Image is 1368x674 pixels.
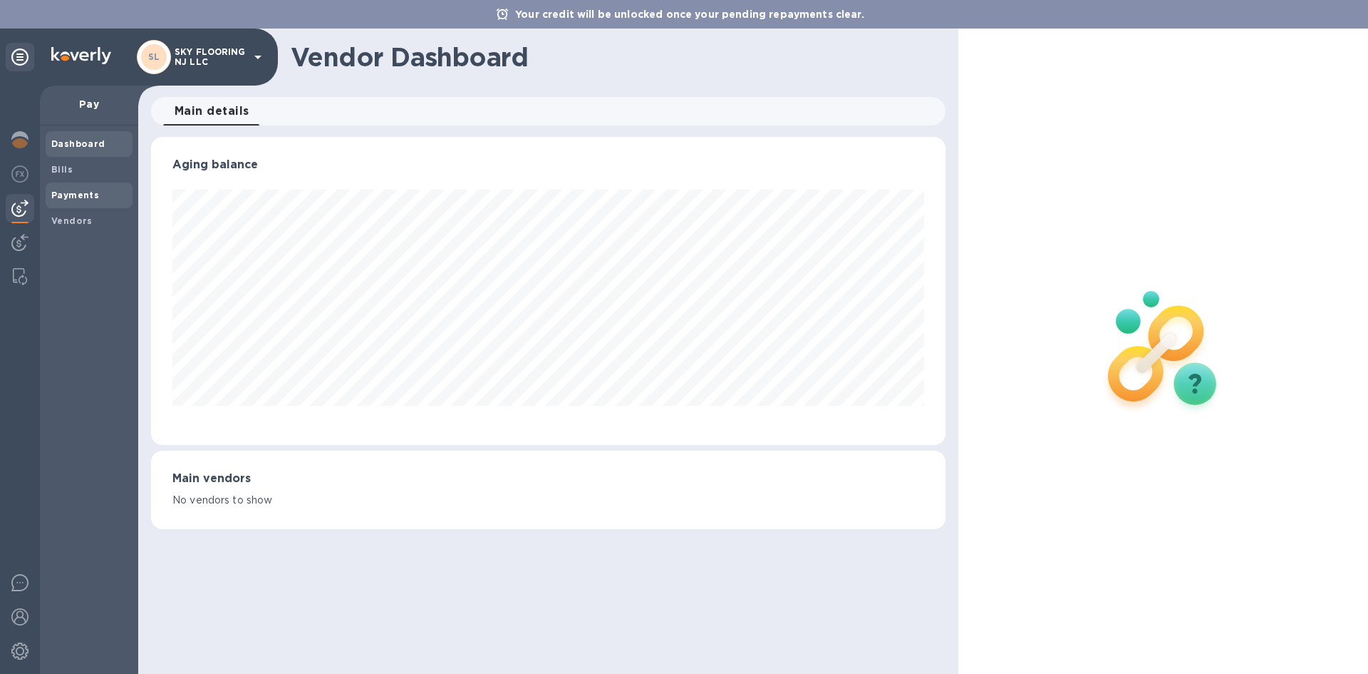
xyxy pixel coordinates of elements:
h3: Aging balance [172,158,924,172]
p: SKY FLOORING NJ LLC [175,47,246,67]
div: Unpin categories [6,43,34,71]
p: Pay [51,97,127,111]
b: Bills [51,164,73,175]
img: Foreign exchange [11,165,28,183]
img: Logo [51,47,111,64]
h3: Main vendors [172,472,924,486]
h1: Vendor Dashboard [291,42,936,72]
span: Main details [175,101,249,121]
p: No vendors to show [172,493,924,508]
b: SL [148,51,160,62]
b: Vendors [51,215,93,226]
b: Payments [51,190,99,200]
b: Your credit will be unlocked once your pending repayments clear. [515,9,864,20]
b: Dashboard [51,138,105,149]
